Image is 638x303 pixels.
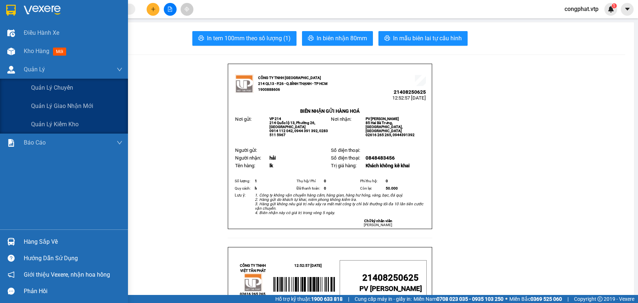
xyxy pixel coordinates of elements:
span: ⚪️ [505,298,507,300]
span: Quản lý giao nhận mới [31,101,93,111]
span: Kho hàng [24,48,49,55]
span: 12:52:57 [DATE] [294,263,322,268]
span: 0 [324,186,326,190]
span: notification [8,271,15,278]
span: 21408250625 [362,273,419,283]
div: Hàng sắp về [24,236,122,247]
span: aim [184,7,189,12]
span: Tên hàng: [235,163,255,168]
td: Còn lại: [359,185,385,192]
span: file-add [167,7,173,12]
span: 1 [613,3,615,8]
div: Phản hồi [24,286,122,297]
button: printerIn mẫu biên lai tự cấu hình [378,31,468,46]
span: Hỗ trợ kỹ thuật: [275,295,343,303]
span: plus [151,7,156,12]
img: warehouse-icon [7,29,15,37]
span: Nơi nhận: [331,116,351,122]
span: down [117,140,122,146]
span: hải [269,155,276,161]
span: Số điện thoại: [331,147,360,153]
span: lk [269,163,273,168]
span: printer [384,35,390,42]
span: 0 [324,179,326,183]
td: Phí thu hộ: [359,177,385,185]
span: Khách không kê khai [366,163,409,168]
sup: 1 [612,3,617,8]
img: icon-new-feature [608,6,614,12]
strong: 0369 525 060 [531,296,562,302]
div: Hướng dẫn sử dụng [24,253,122,264]
span: printer [198,35,204,42]
span: printer [308,35,314,42]
button: plus [147,3,159,16]
img: solution-icon [7,139,15,147]
span: Người gửi: [235,147,257,153]
span: Quản Lý [24,65,45,74]
button: caret-down [621,3,634,16]
span: Báo cáo [24,138,46,147]
strong: CÔNG TY TNHH VIỆT TÂN PHÁT [240,263,266,273]
span: Trị giá hàng: [331,163,356,168]
button: printerIn tem 100mm theo số lượng (1) [192,31,297,46]
img: warehouse-icon [7,238,15,246]
span: | [567,295,569,303]
img: logo [244,273,262,292]
span: 0 [386,179,388,183]
span: 02616 265 265, 0944391392 [240,292,266,301]
span: mới [53,48,66,56]
td: Quy cách: [234,185,254,192]
span: message [8,288,15,295]
em: 1. Công ty không vận chuyển hàng cấm, hàng gian, hàng hư hỏng, vàng, bạc, đá quý. 2. Hàng gửi do ... [255,193,423,215]
td: Số lượng: [234,177,254,185]
img: warehouse-icon [7,66,15,74]
span: congphat.vtp [559,4,604,14]
strong: CÔNG TY TNHH [GEOGRAPHIC_DATA] 214 QL13 - P.26 - Q.BÌNH THẠNH - TP HCM 1900888606 [258,76,328,91]
span: 02616 265 265, 0944391392 [366,133,415,137]
span: Miền Bắc [509,295,562,303]
span: Số điện thoại: [331,155,360,161]
span: 0848483456 [366,155,395,161]
span: Cung cấp máy in - giấy in: [355,295,412,303]
span: 50.000 [386,186,398,190]
strong: Chữ ký nhân viên [364,219,392,223]
span: question-circle [8,255,15,262]
strong: 0708 023 035 - 0935 103 250 [437,296,503,302]
span: [PERSON_NAME] [364,223,392,227]
img: logo [235,75,253,93]
span: Người nhận: [235,155,261,161]
span: Điều hành xe [24,28,59,37]
span: Nơi gửi: [235,116,252,122]
img: logo-vxr [6,5,16,16]
span: 0914 112 042, 0944 391 392, 0283 511 5967 [269,129,328,137]
span: PV [PERSON_NAME] [359,285,422,293]
span: In tem 100mm theo số lượng (1) [207,34,291,43]
span: In mẫu biên lai tự cấu hình [393,34,462,43]
button: printerIn biên nhận 80mm [302,31,373,46]
span: 85 Hai Bà Trưng, [GEOGRAPHIC_DATA], [GEOGRAPHIC_DATA] [366,121,403,133]
span: 12:52:57 [DATE] [392,95,426,101]
span: copyright [597,296,603,302]
button: file-add [164,3,177,16]
span: down [117,67,122,72]
span: 21408250625 [394,89,426,95]
span: Giới thiệu Vexere, nhận hoa hồng [24,270,110,279]
span: VP 214 [269,117,281,121]
span: | [348,295,349,303]
span: Lưu ý: [235,193,246,198]
td: Thụ hộ/ Phí [295,177,323,185]
span: Miền Nam [414,295,503,303]
strong: BIÊN NHẬN GỬI HÀNG HOÁ [300,108,360,114]
span: caret-down [624,6,631,12]
span: h [255,186,257,190]
span: Quản lý kiểm kho [31,120,79,129]
span: 214 Quốc lộ 13, Phường 26, [GEOGRAPHIC_DATA] [269,121,315,129]
span: Quản lý chuyến [31,83,73,92]
button: aim [181,3,193,16]
span: In biên nhận 80mm [317,34,367,43]
strong: 1900 633 818 [311,296,343,302]
img: warehouse-icon [7,48,15,55]
span: 1 [255,179,257,183]
td: Đã thanh toán: [295,185,323,192]
span: h [388,294,392,302]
